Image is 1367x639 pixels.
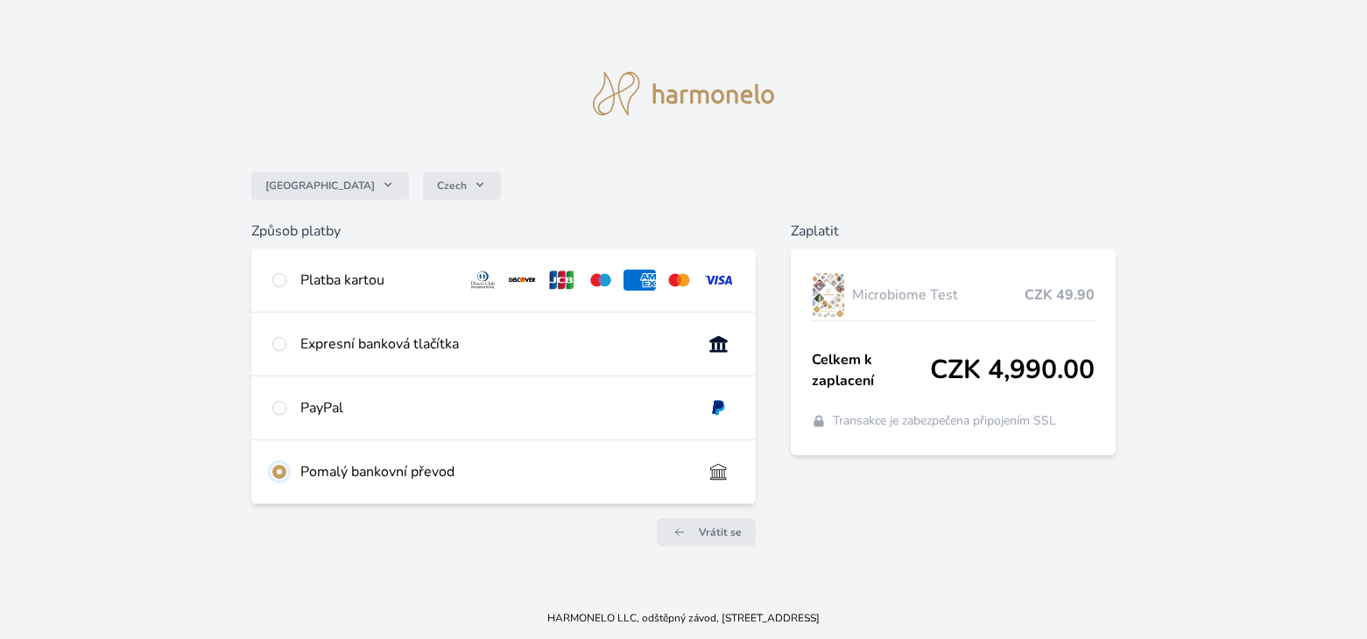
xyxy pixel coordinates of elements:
span: [GEOGRAPHIC_DATA] [265,179,375,193]
h6: Zaplatit [791,221,1116,242]
img: maestro.svg [585,270,617,291]
span: Czech [437,179,467,193]
div: PayPal [300,397,688,418]
h6: Způsob platby [251,221,756,242]
span: Celkem k zaplacení [812,349,930,391]
a: Vrátit se [657,518,756,546]
button: Czech [423,172,501,200]
div: Expresní banková tlačítka [300,334,688,355]
div: Pomalý bankovní převod [300,461,688,482]
img: onlineBanking_CZ.svg [702,334,735,355]
span: Vrátit se [699,525,742,539]
span: CZK 49.90 [1025,284,1095,305]
img: amex.svg [624,270,656,291]
img: mc.svg [663,270,695,291]
img: bankTransfer_IBAN.svg [702,461,735,482]
img: paypal.svg [702,397,735,418]
span: Microbiome Test [852,284,1025,305]
img: jcb.svg [546,270,578,291]
button: [GEOGRAPHIC_DATA] [251,172,409,200]
div: Platba kartou [300,270,453,291]
img: visa.svg [702,270,735,291]
img: discover.svg [506,270,539,291]
img: diners.svg [467,270,499,291]
img: logo.svg [593,72,775,116]
span: CZK 4,990.00 [930,355,1095,386]
span: Transakce je zabezpečena připojením SSL [833,412,1056,430]
img: MSK-lo.png [812,273,845,317]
